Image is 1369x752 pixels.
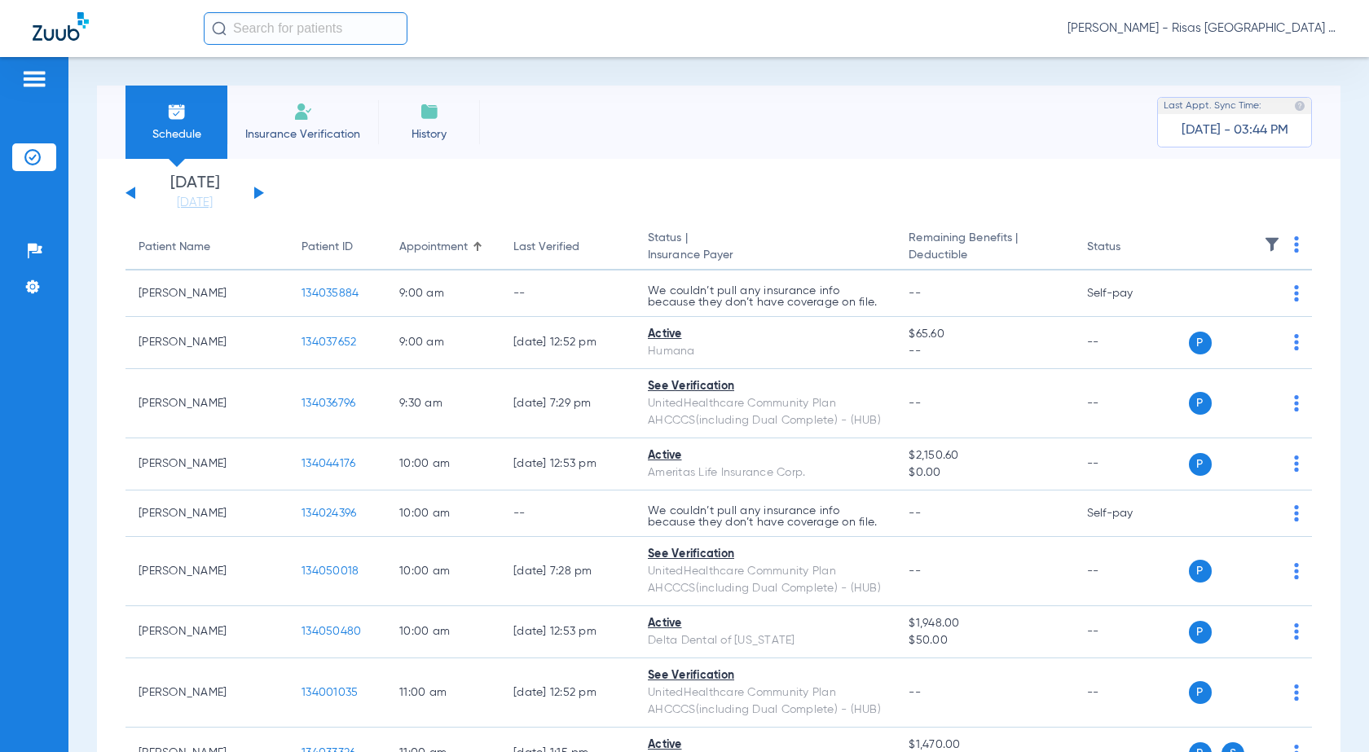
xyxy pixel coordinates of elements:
div: Active [648,447,883,464]
th: Remaining Benefits | [896,225,1073,270]
span: Insurance Payer [648,247,883,264]
th: Status [1074,225,1184,270]
div: UnitedHealthcare Community Plan AHCCCS(including Dual Complete) - (HUB) [648,684,883,719]
div: Patient ID [302,239,353,256]
img: hamburger-icon [21,69,47,89]
div: Appointment [399,239,487,256]
div: See Verification [648,378,883,395]
p: We couldn’t pull any insurance info because they don’t have coverage on file. [648,285,883,308]
div: See Verification [648,667,883,684]
td: -- [500,490,635,537]
span: 134037652 [302,336,356,348]
div: Active [648,615,883,632]
img: group-dot-blue.svg [1294,563,1299,579]
td: -- [1074,438,1184,490]
span: 134035884 [302,288,359,299]
td: -- [500,270,635,317]
td: [PERSON_NAME] [125,369,288,438]
td: [PERSON_NAME] [125,658,288,728]
input: Search for patients [204,12,407,45]
img: Manual Insurance Verification [293,102,313,121]
span: P [1189,332,1212,354]
span: -- [909,565,921,577]
span: P [1189,621,1212,644]
span: P [1189,453,1212,476]
td: -- [1074,317,1184,369]
img: Search Icon [212,21,227,36]
td: [DATE] 7:29 PM [500,369,635,438]
div: Active [648,326,883,343]
img: group-dot-blue.svg [1294,285,1299,301]
td: -- [1074,606,1184,658]
img: Zuub Logo [33,12,89,41]
img: group-dot-blue.svg [1294,623,1299,640]
span: History [390,126,468,143]
span: -- [909,398,921,409]
div: Last Verified [513,239,622,256]
span: 134050018 [302,565,359,577]
img: group-dot-blue.svg [1294,505,1299,521]
td: [PERSON_NAME] [125,606,288,658]
td: -- [1074,369,1184,438]
span: P [1189,681,1212,704]
div: Delta Dental of [US_STATE] [648,632,883,649]
td: [PERSON_NAME] [125,537,288,606]
div: See Verification [648,546,883,563]
div: Last Verified [513,239,579,256]
img: group-dot-blue.svg [1294,455,1299,472]
td: [DATE] 12:52 PM [500,317,635,369]
div: Humana [648,343,883,360]
span: 134050480 [302,626,361,637]
span: [DATE] - 03:44 PM [1182,122,1288,139]
iframe: Chat Widget [1288,674,1369,752]
span: 134001035 [302,687,358,698]
td: [DATE] 12:52 PM [500,658,635,728]
div: Appointment [399,239,468,256]
img: Schedule [167,102,187,121]
td: Self-pay [1074,270,1184,317]
span: Deductible [909,247,1060,264]
td: [PERSON_NAME] [125,270,288,317]
span: [PERSON_NAME] - Risas [GEOGRAPHIC_DATA] General [1067,20,1336,37]
span: 134044176 [302,458,355,469]
img: last sync help info [1294,100,1305,112]
td: 11:00 AM [386,658,500,728]
span: $0.00 [909,464,1060,482]
td: [PERSON_NAME] [125,438,288,490]
td: -- [1074,658,1184,728]
td: [DATE] 12:53 PM [500,438,635,490]
div: Patient Name [139,239,275,256]
td: Self-pay [1074,490,1184,537]
span: P [1189,392,1212,415]
span: Insurance Verification [240,126,366,143]
span: Last Appt. Sync Time: [1164,98,1261,114]
td: [PERSON_NAME] [125,317,288,369]
td: 10:00 AM [386,606,500,658]
td: 9:00 AM [386,317,500,369]
img: group-dot-blue.svg [1294,395,1299,411]
span: Schedule [138,126,215,143]
td: [DATE] 12:53 PM [500,606,635,658]
li: [DATE] [146,175,244,211]
span: $1,948.00 [909,615,1060,632]
img: group-dot-blue.svg [1294,236,1299,253]
span: -- [909,288,921,299]
div: UnitedHealthcare Community Plan AHCCCS(including Dual Complete) - (HUB) [648,395,883,429]
img: History [420,102,439,121]
td: -- [1074,537,1184,606]
div: Patient ID [302,239,373,256]
span: -- [909,687,921,698]
div: Ameritas Life Insurance Corp. [648,464,883,482]
span: $2,150.60 [909,447,1060,464]
span: P [1189,560,1212,583]
p: We couldn’t pull any insurance info because they don’t have coverage on file. [648,505,883,528]
td: 10:00 AM [386,490,500,537]
span: -- [909,343,1060,360]
td: 10:00 AM [386,537,500,606]
span: -- [909,508,921,519]
td: 10:00 AM [386,438,500,490]
th: Status | [635,225,896,270]
img: filter.svg [1264,236,1280,253]
td: 9:30 AM [386,369,500,438]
